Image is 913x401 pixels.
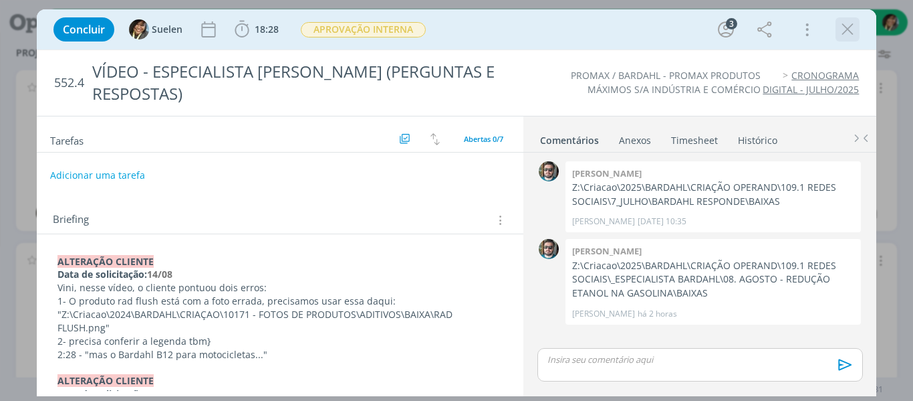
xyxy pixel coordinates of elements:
span: Tarefas [50,131,84,147]
span: 18:28 [255,23,279,35]
p: [PERSON_NAME] [572,308,635,320]
button: 3 [715,19,737,40]
strong: ALTERAÇÃO CLIENTE [57,374,154,387]
button: 18:28 [231,19,282,40]
span: 552.4 [54,76,84,90]
p: Vini, nesse vídeo, o cliente pontuou dois erros: [57,281,503,295]
span: há 2 horas [638,308,677,320]
strong: 14/08 [147,268,172,280]
div: VÍDEO - ESPECIALISTA [PERSON_NAME] (PERGUNTAS E RESPOSTAS) [87,56,518,110]
p: Z:\Criacao\2025\BARDAHL\CRIAÇÃO OPERAND\109.1 REDES SOCIAIS\_ESPECIALISTA BARDAHL\08. AGOSTO - RE... [572,259,854,300]
a: Timesheet [670,128,719,147]
p: 2- precisa conferir a legenda tbm} [57,335,503,348]
b: [PERSON_NAME] [572,245,642,257]
div: dialog [37,9,877,396]
p: [PERSON_NAME] [572,216,635,228]
span: Briefing [53,212,89,229]
span: [DATE] 10:35 [638,216,686,228]
p: Z:\Criacao\2025\BARDAHL\CRIAÇÃO OPERAND\109.1 REDES SOCIAIS\7_JULHO\BARDAHL RESPONDE\BAIXAS [572,181,854,208]
span: APROVAÇÃO INTERNA [301,22,426,37]
a: Comentários [539,128,600,147]
button: SSuelen [129,19,182,39]
a: Histórico [737,128,778,147]
button: Concluir [53,17,114,42]
strong: Data de solicitação: [57,268,147,280]
strong: ALTERAÇÃO CLIENTE [57,255,154,268]
button: Adicionar uma tarefa [49,163,146,187]
div: Anexos [619,134,651,147]
img: R [539,161,559,181]
p: 1- O produto rad flush está com a foto errada, precisamos usar essa daqui: "Z:\Criacao\2024\BARDA... [57,295,503,335]
a: CRONOGRAMA DIGITAL - JULHO/2025 [763,69,859,95]
img: S [129,19,149,39]
p: 2:28 - "mas o Bardahl B12 para motocicletas..." [57,348,503,362]
img: arrow-down-up.svg [430,133,440,145]
a: PROMAX / BARDAHL - PROMAX PRODUTOS MÁXIMOS S/A INDÚSTRIA E COMÉRCIO [571,69,761,95]
span: Concluir [63,24,105,35]
strong: 28/07 [147,388,172,400]
b: [PERSON_NAME] [572,167,642,179]
span: Suelen [152,25,182,34]
span: Abertas 0/7 [464,134,503,144]
button: APROVAÇÃO INTERNA [300,21,426,38]
div: 3 [726,18,737,29]
strong: Data de solicitação: [57,388,147,400]
img: R [539,239,559,259]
